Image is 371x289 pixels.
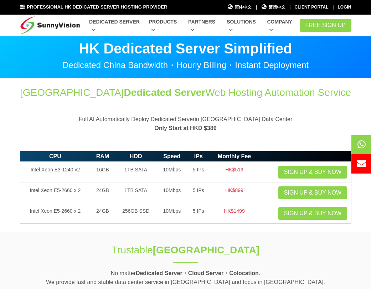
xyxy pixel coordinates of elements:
[210,203,259,224] td: HK$1499
[210,151,259,162] th: Monthly Fee
[115,151,157,162] th: HDD
[256,4,257,11] li: |
[20,182,90,203] td: Intel Xeon E5-2660 x 2
[289,4,290,11] li: |
[90,182,115,203] td: 24GB
[86,243,285,257] h1: Trustable
[20,115,351,133] p: Full AI Automatically Deploy Dedicated Serverin [GEOGRAPHIC_DATA] Data Center
[338,5,351,10] a: Login
[157,162,187,182] td: 10Mbps
[278,186,347,199] a: Sign up & Buy Now
[210,162,259,182] td: HK$519
[295,5,329,10] a: Client Portal
[300,19,351,32] a: FREE Sign Up
[20,86,351,99] h1: [GEOGRAPHIC_DATA] Web Hosting Automation Service
[261,4,285,11] a: 繁體中文
[90,203,115,224] td: 24GB
[20,151,90,162] th: CPU
[20,203,90,224] td: Intel Xeon E5-2660 x 2
[278,166,347,179] a: Sign up & Buy Now
[90,151,115,162] th: RAM
[149,15,180,36] a: Products
[227,4,252,11] a: 简体中文
[115,203,157,224] td: 256GB SSD
[89,15,140,36] a: Dedicated Server
[20,162,90,182] td: Intel Xeon E3-1240 v2
[278,207,347,220] a: Sign up & Buy Now
[187,162,210,182] td: 5 IPs
[188,15,218,36] a: Partners
[157,182,187,203] td: 10Mbps
[154,125,216,131] strong: Only Start at HKD $389
[187,151,210,162] th: IPs
[20,269,351,287] p: No matter . We provide fast and stable data center service in [GEOGRAPHIC_DATA] and focus in [GEO...
[267,15,295,36] a: Company
[115,162,157,182] td: 1TB SATA
[210,182,259,203] td: HK$899
[136,270,259,276] strong: Dedicated Server・Cloud Server・Colocation
[153,244,259,256] strong: [GEOGRAPHIC_DATA]
[20,61,351,69] p: Dedicated China Bandwidth・Hourly Billing・Instant Deployment
[227,15,258,36] a: Solutions
[187,203,210,224] td: 5 IPs
[157,203,187,224] td: 10Mbps
[187,182,210,203] td: 5 IPs
[333,4,334,11] li: |
[157,151,187,162] th: Speed
[20,41,351,56] p: HK Dedicated Server Simplified
[90,162,115,182] td: 16GB
[27,4,167,10] span: Professional HK Dedicated Server Hosting Provider
[115,182,157,203] td: 1TB SATA
[124,87,205,98] span: Dedicated Server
